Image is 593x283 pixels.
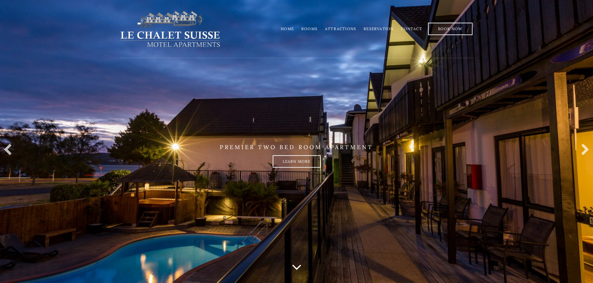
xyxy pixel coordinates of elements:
[119,10,221,48] img: lechaletsuisse
[273,155,321,167] a: Learn more
[364,26,393,31] a: Reservation
[301,26,318,31] a: Rooms
[281,26,294,31] a: Home
[325,26,356,31] a: Attractions
[401,26,422,31] a: Contact
[428,23,473,35] a: Book Now
[119,144,474,151] p: PREMIER TWO BED ROOM APARTMENT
